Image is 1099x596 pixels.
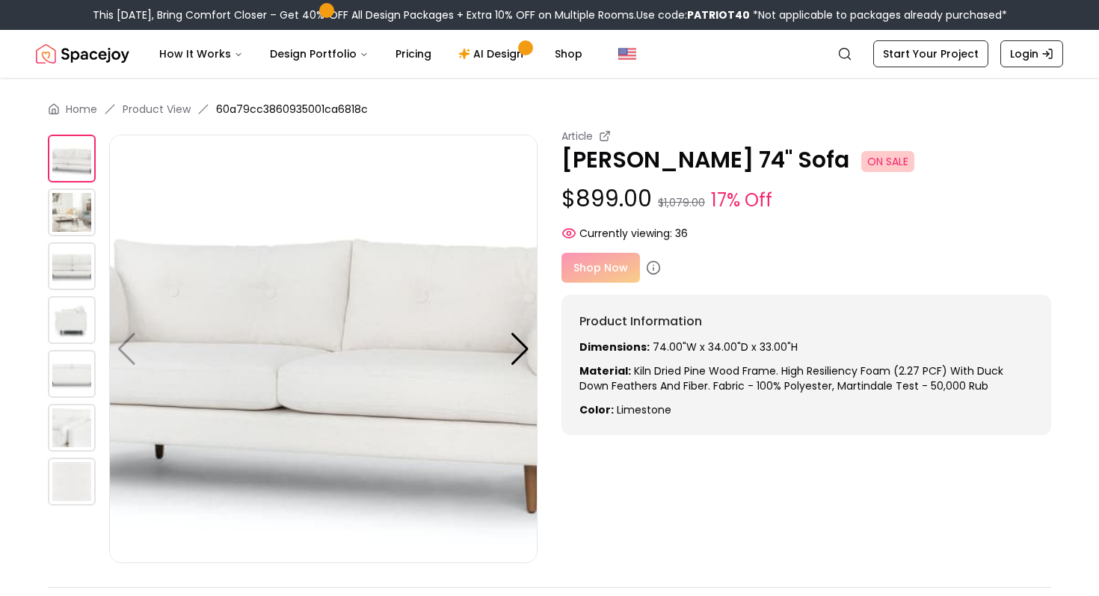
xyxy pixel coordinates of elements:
[66,102,97,117] a: Home
[579,363,1003,393] span: Kiln dried pine wood frame. High resiliency foam (2.27 PCF) with duck down feathers and fiber. Fa...
[711,187,772,214] small: 17% Off
[446,39,540,69] a: AI Design
[579,340,650,354] strong: Dimensions:
[48,404,96,452] img: https://storage.googleapis.com/spacejoy-main/assets/60a79cc3860935001ca6818c/product_5_i3cjjp9j2mdk
[48,350,96,398] img: https://storage.googleapis.com/spacejoy-main/assets/60a79cc3860935001ca6818c/product_4_0hhh412g2e14f
[687,7,750,22] b: PATRIOT40
[216,102,368,117] span: 60a79cc3860935001ca6818c
[538,135,966,563] img: https://storage.googleapis.com/spacejoy-main/assets/60a79cc3860935001ca6818c/product_1_bbi8d1dnpph
[658,195,705,210] small: $1,079.00
[561,129,593,144] small: Article
[147,39,255,69] button: How It Works
[675,226,688,241] span: 36
[579,340,1033,354] p: 74.00"W x 34.00"D x 33.00"H
[93,7,1007,22] div: This [DATE], Bring Comfort Closer – Get 40% OFF All Design Packages + Extra 10% OFF on Multiple R...
[384,39,443,69] a: Pricing
[36,30,1063,78] nav: Global
[36,39,129,69] a: Spacejoy
[579,402,614,417] strong: Color:
[48,135,96,182] img: https://storage.googleapis.com/spacejoy-main/assets/60a79cc3860935001ca6818c/product_0_gkdlc1nd8amg
[48,458,96,506] img: https://storage.googleapis.com/spacejoy-main/assets/60a79cc3860935001ca6818c/product_6_gl87bcbf7m9
[618,45,636,63] img: United States
[561,185,1051,214] p: $899.00
[48,296,96,344] img: https://storage.googleapis.com/spacejoy-main/assets/60a79cc3860935001ca6818c/product_3_balmjfjbdkic
[48,242,96,290] img: https://storage.googleapis.com/spacejoy-main/assets/60a79cc3860935001ca6818c/product_2_kfi84c81e2ak
[579,313,1033,331] h6: Product Information
[617,402,671,417] span: limestone
[48,188,96,236] img: https://storage.googleapis.com/spacejoy-main/assets/60a79cc3860935001ca6818c/product_1_bbi8d1dnpph
[543,39,594,69] a: Shop
[147,39,594,69] nav: Main
[873,40,988,67] a: Start Your Project
[636,7,750,22] span: Use code:
[123,102,191,117] li: Product View
[36,39,129,69] img: Spacejoy Logo
[258,39,381,69] button: Design Portfolio
[48,102,1051,117] nav: breadcrumb
[579,363,631,378] strong: Material:
[1000,40,1063,67] a: Login
[750,7,1007,22] span: *Not applicable to packages already purchased*
[109,135,538,563] img: https://storage.googleapis.com/spacejoy-main/assets/60a79cc3860935001ca6818c/product_0_gkdlc1nd8amg
[579,226,672,241] span: Currently viewing:
[861,151,914,172] span: ON SALE
[561,147,1051,173] p: [PERSON_NAME] 74" Sofa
